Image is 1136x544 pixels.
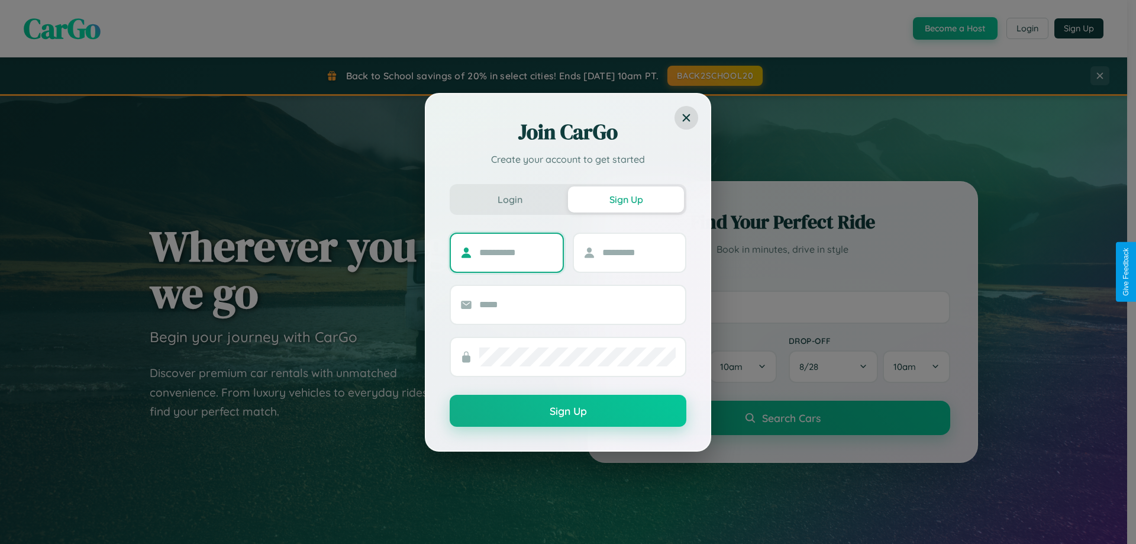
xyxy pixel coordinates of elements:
[450,395,686,427] button: Sign Up
[568,186,684,213] button: Sign Up
[450,152,686,166] p: Create your account to get started
[1122,248,1130,296] div: Give Feedback
[450,118,686,146] h2: Join CarGo
[452,186,568,213] button: Login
